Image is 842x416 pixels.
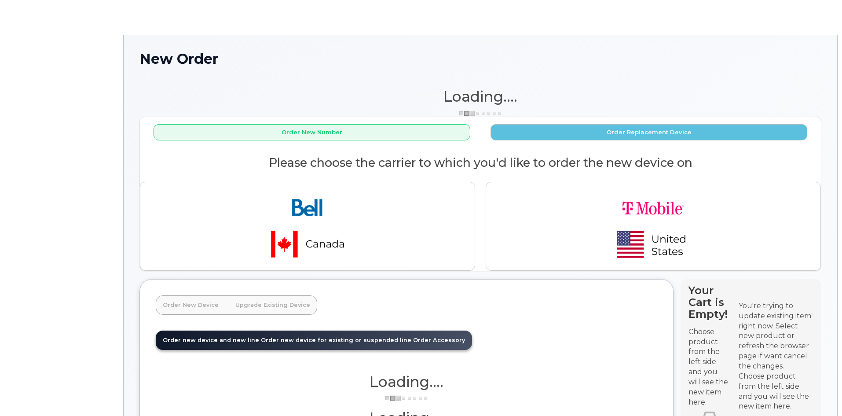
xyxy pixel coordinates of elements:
[261,337,411,343] span: Order new device for existing or suspended line
[739,372,813,412] div: Choose product from the left side and you will see the new item here.
[139,88,821,104] h1: Loading....
[156,374,657,390] h1: Loading....
[491,124,807,140] button: Order Replacement Device
[140,156,821,169] h2: Please choose the carrier to which you'd like to order the new device on
[688,284,731,320] h4: Your Cart is Empty!
[413,337,465,343] span: Order Accessory
[139,51,821,66] h1: New Order
[154,124,470,140] button: Order New Number
[688,327,731,408] p: Choose product from the left side and you will see the new item here.
[246,189,369,263] img: bell-18aeeabaf521bd2b78f928a02ee3b89e57356879d39bd386a17a7cccf8069aed.png
[228,295,317,315] a: Upgrade Existing Device
[384,395,428,401] img: ajax-loader-3a6953c30dc77f0bf724df975f13086db4f4c1262e45940f03d1251963f1bf2e.gif
[163,337,259,343] span: Order new device and new line
[156,295,226,315] a: Order New Device
[739,301,813,372] div: You're trying to update existing item right now. Select new product or refresh the browser page i...
[592,189,715,263] img: t-mobile-78392d334a420d5b7f0e63d4fa81f6287a21d394dc80d677554bb55bbab1186f.png
[458,110,502,117] img: ajax-loader-3a6953c30dc77f0bf724df975f13086db4f4c1262e45940f03d1251963f1bf2e.gif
